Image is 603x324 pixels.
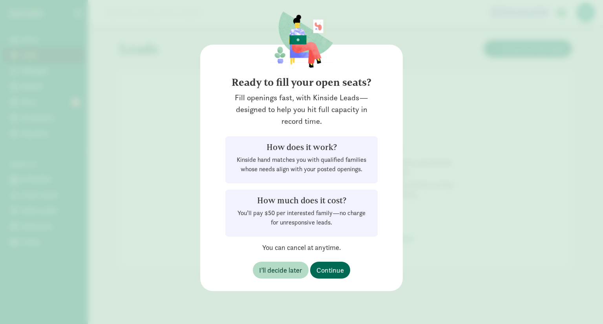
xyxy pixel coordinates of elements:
[235,143,368,152] h5: How does it work?
[235,208,368,227] p: You’ll pay $50 per interested family—no charge for unresponsive leads.
[253,262,309,279] button: I’ll decide later
[316,265,344,275] span: Continue
[225,243,378,252] p: You can cancel at anytime.
[213,92,390,127] div: Fill openings fast, with Kinside Leads—designed to help you hit full capacity in record time.
[564,286,603,324] iframe: Chat Widget
[235,196,368,205] h5: How much does it cost?
[235,155,368,174] p: Kinside hand matches you with qualified families whose needs align with your posted openings.
[310,262,350,279] button: Continue
[259,265,302,275] span: I’ll decide later
[213,76,390,89] h4: Ready to fill your open seats?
